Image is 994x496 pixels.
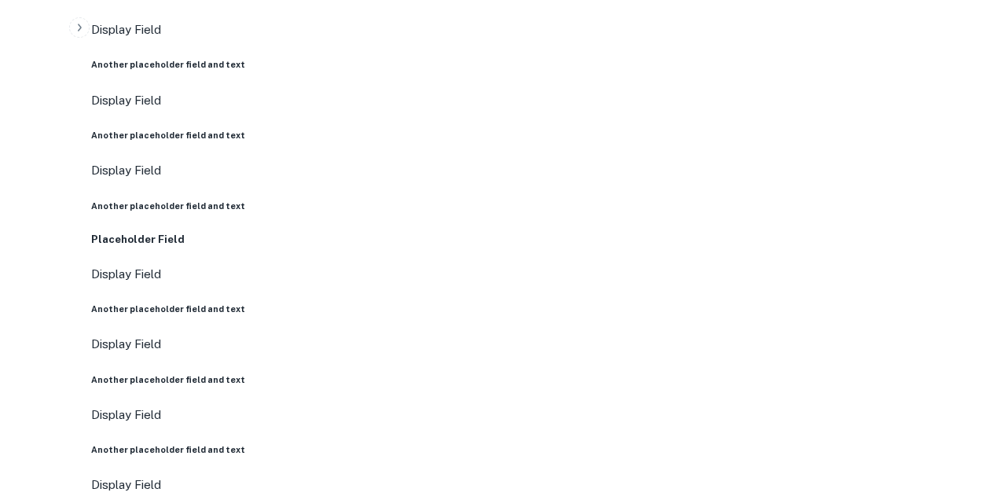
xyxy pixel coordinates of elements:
h6: Another placeholder field and text [91,200,388,212]
p: Display Field [91,161,388,180]
h6: Another placeholder field and text [91,58,388,71]
h6: Another placeholder field and text [91,129,388,141]
h6: Another placeholder field and text [91,303,388,315]
p: Display Field [91,91,388,110]
iframe: Chat Widget [915,370,994,446]
h6: Another placeholder field and text [91,373,388,386]
p: Display Field [91,265,388,284]
h6: Another placeholder field and text [91,443,388,456]
p: Display Field [91,335,388,354]
p: Display Field [91,20,388,39]
p: Display Field [91,476,388,494]
h5: Placeholder Field [91,232,388,248]
p: Display Field [91,406,388,424]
